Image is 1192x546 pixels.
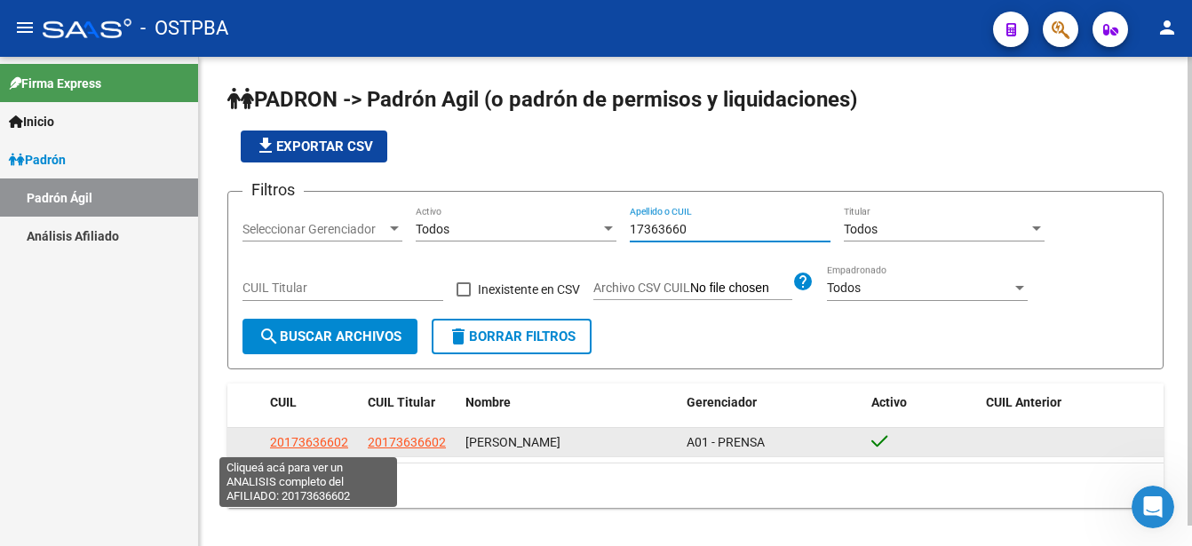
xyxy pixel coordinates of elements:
[1132,486,1174,528] iframe: Intercom live chat
[478,279,580,300] span: Inexistente en CSV
[827,281,861,295] span: Todos
[864,384,979,422] datatable-header-cell: Activo
[241,131,387,162] button: Exportar CSV
[448,326,469,347] mat-icon: delete
[270,435,348,449] span: 20173636602
[361,384,458,422] datatable-header-cell: CUIL Titular
[270,395,297,409] span: CUIL
[986,395,1061,409] span: CUIL Anterior
[255,135,276,156] mat-icon: file_download
[368,395,435,409] span: CUIL Titular
[14,17,36,38] mat-icon: menu
[242,178,304,202] h3: Filtros
[227,463,1164,508] div: 1 total
[979,384,1164,422] datatable-header-cell: CUIL Anterior
[687,435,765,449] span: A01 - PRENSA
[258,326,280,347] mat-icon: search
[9,150,66,170] span: Padrón
[140,9,228,48] span: - OSTPBA
[465,395,511,409] span: Nombre
[448,328,576,344] span: Borrar Filtros
[792,271,814,292] mat-icon: help
[690,281,792,297] input: Archivo CSV CUIL
[593,281,690,295] span: Archivo CSV CUIL
[1156,17,1178,38] mat-icon: person
[242,319,417,354] button: Buscar Archivos
[263,384,361,422] datatable-header-cell: CUIL
[844,222,878,236] span: Todos
[432,319,592,354] button: Borrar Filtros
[458,384,679,422] datatable-header-cell: Nombre
[679,384,865,422] datatable-header-cell: Gerenciador
[227,87,857,112] span: PADRON -> Padrón Agil (o padrón de permisos y liquidaciones)
[9,112,54,131] span: Inicio
[258,328,401,344] span: Buscar Archivos
[255,138,373,154] span: Exportar CSV
[9,74,101,93] span: Firma Express
[871,395,907,409] span: Activo
[368,435,446,449] span: 20173636602
[687,395,757,409] span: Gerenciador
[242,222,386,237] span: Seleccionar Gerenciador
[416,222,449,236] span: Todos
[465,435,560,449] span: [PERSON_NAME]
